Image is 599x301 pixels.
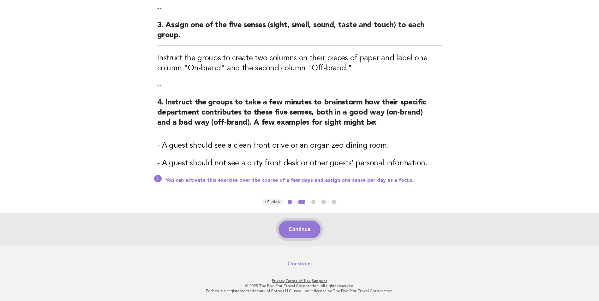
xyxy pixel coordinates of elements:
[285,279,311,283] a: Terms of Use
[157,81,442,90] p: --
[157,53,442,74] h3: Instruct the groups to create two columns on their pieces of paper and label one column "On-brand...
[157,97,442,133] h2: 4. Instruct the groups to take a few minutes to brainstorm how their specific department contribu...
[279,221,320,238] button: Continue
[262,199,283,205] button: < Previous
[287,199,293,205] button: 1
[312,279,327,283] a: Support
[157,141,442,151] h3: - A guest should see a clean front drive or an organized dining room.
[272,279,285,283] a: Privacy
[297,199,306,205] button: 2
[288,261,311,267] a: Questions
[106,278,493,283] p: · ·
[165,177,442,184] p: You can activate this exercise over the course of a few days and assign one sense per day as a fo...
[157,20,442,46] h2: 3. Assign one of the five senses (sight, smell, sound, taste and touch) to each group.
[106,288,493,293] p: Forbes is a registered trademark of Forbes LLC used under license by The Five Star Travel Corpora...
[157,158,442,168] h3: - A guest should not see a dirty front desk or other guests' personal information.
[106,283,493,288] p: © 2025 The Five Star Travel Corporation. All rights reserved.
[157,4,442,13] p: --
